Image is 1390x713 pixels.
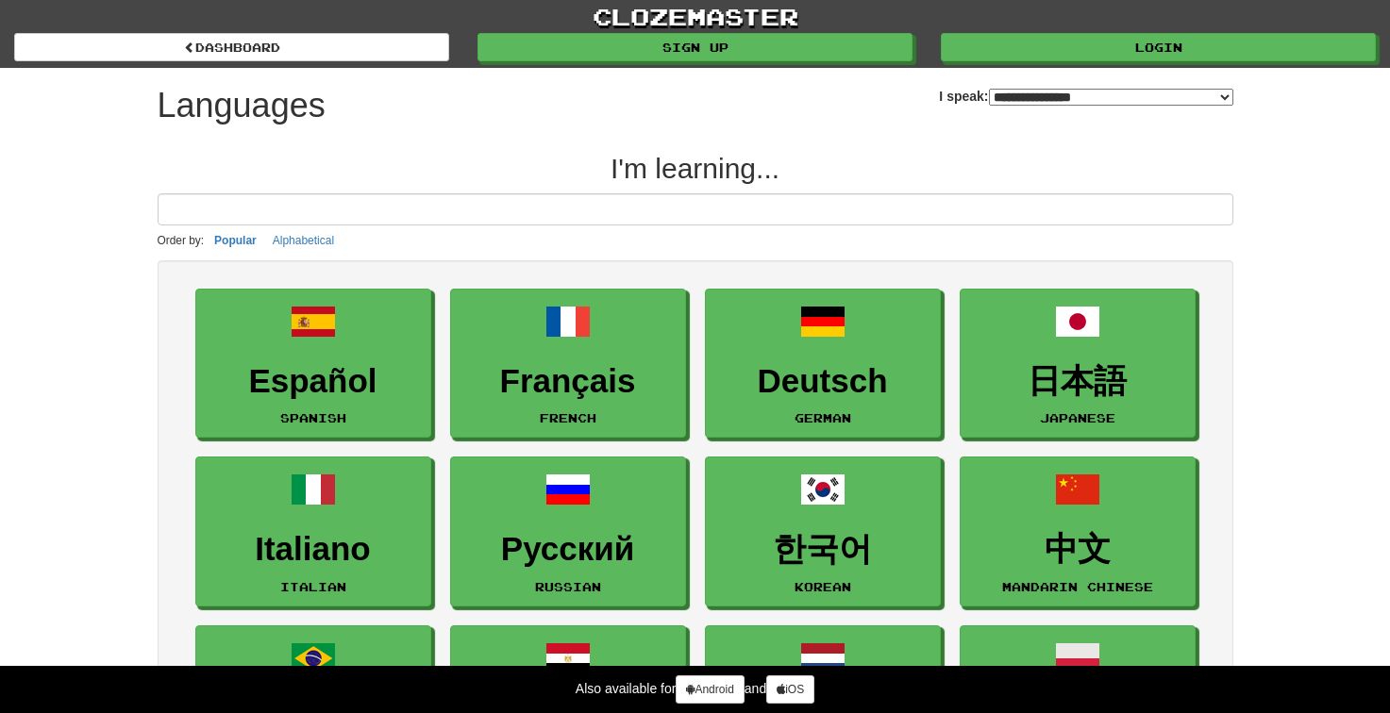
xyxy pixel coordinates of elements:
small: Order by: [158,234,205,247]
a: РусскийRussian [450,456,686,606]
h3: Deutsch [715,363,930,400]
small: Russian [535,580,601,593]
a: iOS [766,675,814,704]
h3: Русский [461,531,676,568]
button: Alphabetical [267,230,340,251]
a: EspañolSpanish [195,289,431,439]
button: Popular [209,230,262,251]
a: FrançaisFrench [450,289,686,439]
label: I speak: [939,87,1232,106]
h3: Español [206,363,421,400]
h2: I'm learning... [158,153,1233,184]
h3: Français [461,363,676,400]
small: Korean [795,580,851,593]
h3: 中文 [970,531,1185,568]
a: ItalianoItalian [195,456,431,606]
h3: Italiano [206,531,421,568]
a: DeutschGerman [705,289,941,439]
a: 日本語Japanese [960,289,1196,439]
small: Spanish [280,411,346,424]
h3: 日本語 [970,363,1185,400]
select: I speak: [989,89,1233,106]
a: dashboard [14,33,449,61]
a: 中文Mandarin Chinese [960,456,1196,606]
small: Mandarin Chinese [1002,580,1153,593]
small: Japanese [1040,411,1115,424]
small: Italian [280,580,346,593]
small: German [795,411,851,424]
a: Android [676,675,744,704]
a: Login [941,33,1376,61]
a: 한국어Korean [705,456,941,606]
a: Sign up [477,33,913,61]
h1: Languages [158,87,326,124]
small: French [540,411,596,424]
h3: 한국어 [715,531,930,568]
